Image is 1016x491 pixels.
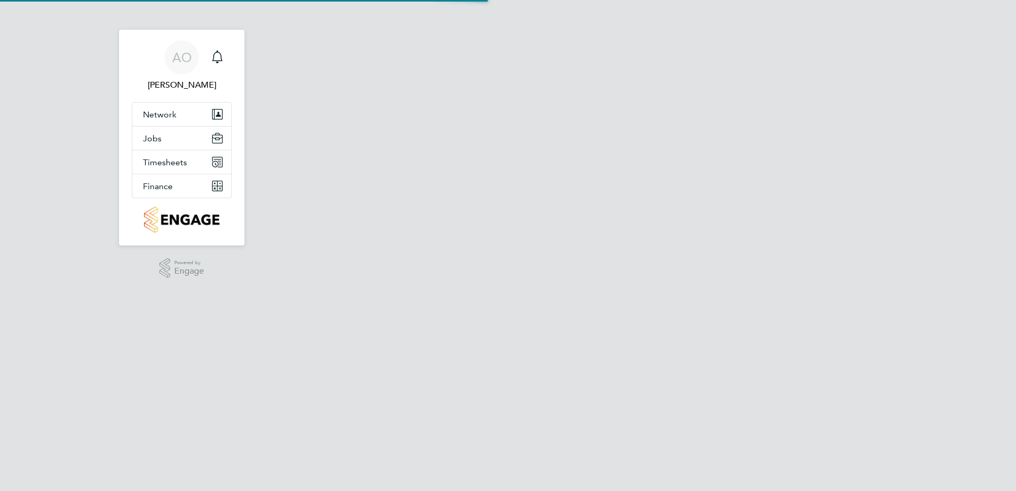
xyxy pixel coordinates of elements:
a: Go to home page [132,207,232,233]
button: Jobs [132,126,231,150]
button: Finance [132,174,231,198]
span: AO [172,50,192,64]
button: Timesheets [132,150,231,174]
nav: Main navigation [119,30,244,245]
a: Powered byEngage [159,258,205,278]
span: Finance [143,181,173,191]
img: countryside-properties-logo-retina.png [144,207,219,233]
span: Engage [174,267,204,276]
a: AO[PERSON_NAME] [132,40,232,91]
span: Jobs [143,133,162,143]
span: Alex Osei [132,79,232,91]
span: Powered by [174,258,204,267]
span: Network [143,109,176,120]
button: Network [132,103,231,126]
span: Timesheets [143,157,187,167]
